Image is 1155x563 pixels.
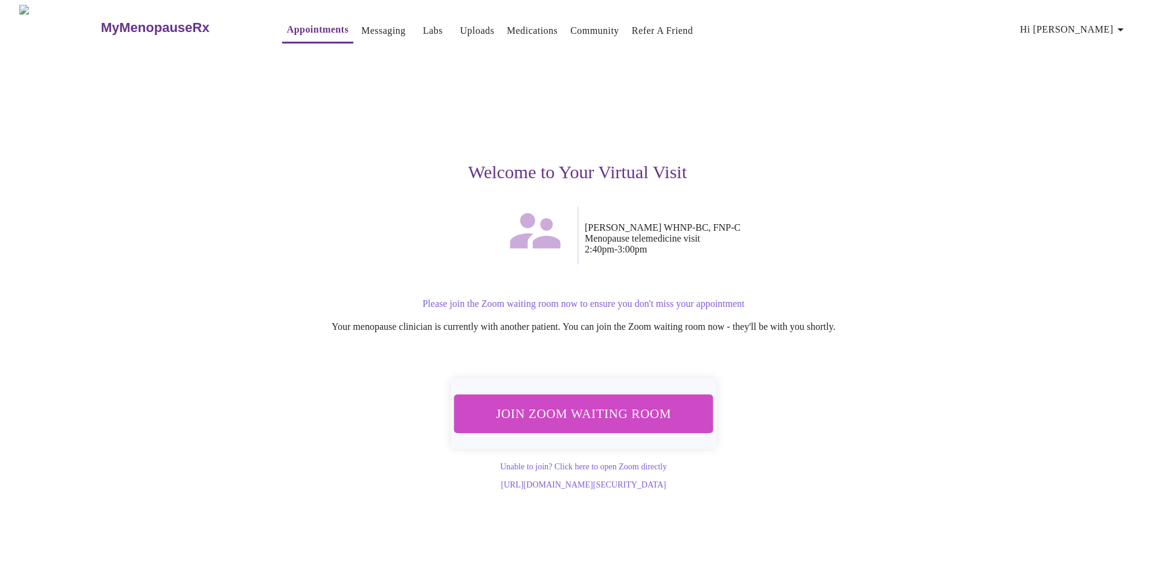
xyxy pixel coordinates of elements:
p: Your menopause clinician is currently with another patient. You can join the Zoom waiting room no... [217,321,950,332]
a: Unable to join? Click here to open Zoom directly [500,462,667,471]
img: MyMenopauseRx Logo [19,5,99,50]
button: Community [565,19,624,43]
p: [PERSON_NAME] WHNP-BC, FNP-C Menopause telemedicine visit 2:40pm - 3:00pm [585,222,950,255]
a: Labs [423,22,443,39]
button: Appointments [282,18,353,43]
p: Please join the Zoom waiting room now to ensure you don't miss your appointment [217,298,950,309]
button: Uploads [455,19,500,43]
a: [URL][DOMAIN_NAME][SECURITY_DATA] [501,480,666,489]
span: Join Zoom Waiting Room [470,402,697,425]
button: Messaging [356,19,410,43]
button: Labs [414,19,452,43]
a: Community [570,22,619,39]
button: Join Zoom Waiting Room [454,394,713,433]
h3: Welcome to Your Virtual Visit [205,162,950,182]
h3: MyMenopauseRx [101,20,210,36]
a: MyMenopauseRx [99,7,257,49]
a: Appointments [287,21,349,38]
span: Hi [PERSON_NAME] [1020,21,1128,38]
button: Hi [PERSON_NAME] [1015,18,1133,42]
button: Medications [502,19,562,43]
a: Uploads [460,22,495,39]
a: Refer a Friend [632,22,693,39]
a: Medications [507,22,558,39]
a: Messaging [361,22,405,39]
button: Refer a Friend [627,19,698,43]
